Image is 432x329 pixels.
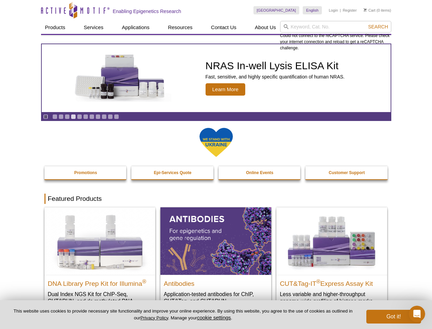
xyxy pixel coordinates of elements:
[409,306,425,322] iframe: Intercom live chat
[280,277,384,287] h2: CUT&Tag-IT Express Assay Kit
[118,21,154,34] a: Applications
[368,24,388,29] span: Search
[58,114,64,119] a: Go to slide 2
[42,44,391,112] a: NRAS In-well Lysis ELISA Kit NRAS In-well Lysis ELISA Kit Fast, sensitive, and highly specific qu...
[44,207,155,318] a: DNA Library Prep Kit for Illumina DNA Library Prep Kit for Illumina® Dual Index NGS Kit for ChIP-...
[329,170,365,175] strong: Customer Support
[160,207,271,275] img: All Antibodies
[114,114,119,119] a: Go to slide 11
[164,291,268,305] p: Application-tested antibodies for ChIP, CUT&Tag, and CUT&RUN.
[219,166,301,179] a: Online Events
[80,21,108,34] a: Services
[206,83,246,96] span: Learn More
[206,61,345,71] h2: NRAS In-well Lysis ELISA Kit
[77,114,82,119] a: Go to slide 5
[102,114,107,119] a: Go to slide 9
[197,315,231,320] button: cookie settings
[329,8,338,13] a: Login
[160,207,271,311] a: All Antibodies Antibodies Application-tested antibodies for ChIP, CUT&Tag, and CUT&RUN.
[280,291,384,305] p: Less variable and higher-throughput genome-wide profiling of histone marks​.
[364,6,391,14] li: (0 items)
[43,114,48,119] a: Toggle autoplay
[44,166,127,179] a: Promotions
[246,170,273,175] strong: Online Events
[276,207,387,275] img: CUT&Tag-IT® Express Assay Kit
[253,6,300,14] a: [GEOGRAPHIC_DATA]
[65,114,70,119] a: Go to slide 3
[305,166,388,179] a: Customer Support
[206,74,345,80] p: Fast, sensitive, and highly specific quantification of human NRAS.
[44,207,155,275] img: DNA Library Prep Kit for Illumina
[316,278,320,284] sup: ®
[52,114,57,119] a: Go to slide 1
[131,166,214,179] a: Epi-Services Quote
[83,114,88,119] a: Go to slide 6
[364,8,376,13] a: Cart
[276,207,387,311] a: CUT&Tag-IT® Express Assay Kit CUT&Tag-IT®Express Assay Kit Less variable and higher-throughput ge...
[154,170,192,175] strong: Epi-Services Quote
[74,170,97,175] strong: Promotions
[303,6,322,14] a: English
[207,21,240,34] a: Contact Us
[343,8,357,13] a: Register
[48,291,152,312] p: Dual Index NGS Kit for ChIP-Seq, CUT&RUN, and ds methylated DNA assays.
[164,21,197,34] a: Resources
[71,114,76,119] a: Go to slide 4
[69,54,171,102] img: NRAS In-well Lysis ELISA Kit
[280,21,391,33] input: Keyword, Cat. No.
[251,21,280,34] a: About Us
[199,127,233,158] img: We Stand With Ukraine
[366,310,421,324] button: Got it!
[108,114,113,119] a: Go to slide 10
[113,8,181,14] h2: Enabling Epigenetics Research
[280,21,391,51] div: Could not connect to the reCAPTCHA service. Please check your internet connection and reload to g...
[364,8,367,12] img: Your Cart
[140,315,168,320] a: Privacy Policy
[48,277,152,287] h2: DNA Library Prep Kit for Illumina
[366,24,390,30] button: Search
[95,114,101,119] a: Go to slide 8
[340,6,341,14] li: |
[44,194,388,204] h2: Featured Products
[142,278,146,284] sup: ®
[89,114,94,119] a: Go to slide 7
[41,21,69,34] a: Products
[42,44,391,112] article: NRAS In-well Lysis ELISA Kit
[11,308,355,321] p: This website uses cookies to provide necessary site functionality and improve your online experie...
[164,277,268,287] h2: Antibodies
